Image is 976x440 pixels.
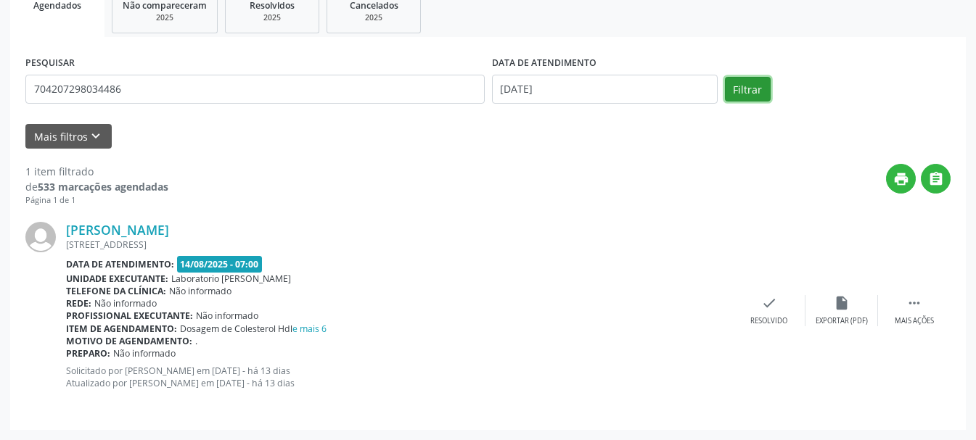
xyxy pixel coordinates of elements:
span: Não informado [169,285,231,297]
span: Não informado [113,347,176,360]
label: PESQUISAR [25,52,75,75]
span: Laboratorio [PERSON_NAME] [171,273,291,285]
b: Profissional executante: [66,310,193,322]
button: Filtrar [725,77,771,101]
img: img [25,222,56,252]
i: keyboard_arrow_down [88,128,104,144]
div: Mais ações [895,316,934,326]
a: [PERSON_NAME] [66,222,169,238]
span: 14/08/2025 - 07:00 [177,256,263,273]
i: check [761,295,777,311]
button: Mais filtroskeyboard_arrow_down [25,124,112,149]
button:  [921,164,951,194]
div: 2025 [337,12,410,23]
strong: 533 marcações agendadas [38,180,168,194]
a: e mais 6 [292,323,327,335]
i: insert_drive_file [834,295,850,311]
b: Unidade executante: [66,273,168,285]
i: print [893,171,909,187]
i:  [928,171,944,187]
div: de [25,179,168,194]
span: . [195,335,197,347]
div: Página 1 de 1 [25,194,168,207]
b: Item de agendamento: [66,323,177,335]
div: 1 item filtrado [25,164,168,179]
div: 2025 [123,12,207,23]
b: Rede: [66,297,91,310]
b: Data de atendimento: [66,258,174,270]
i:  [906,295,922,311]
button: print [886,164,916,194]
b: Telefone da clínica: [66,285,166,297]
div: 2025 [236,12,308,23]
div: [STREET_ADDRESS] [66,238,733,251]
input: Nome, CNS [25,75,485,104]
div: Resolvido [750,316,787,326]
b: Motivo de agendamento: [66,335,192,347]
label: DATA DE ATENDIMENTO [492,52,596,75]
div: Exportar (PDF) [816,316,868,326]
span: Não informado [94,297,157,310]
input: Selecione um intervalo [492,75,718,104]
b: Preparo: [66,347,110,360]
span: Não informado [196,310,258,322]
p: Solicitado por [PERSON_NAME] em [DATE] - há 13 dias Atualizado por [PERSON_NAME] em [DATE] - há 1... [66,365,733,389]
span: Dosagem de Colesterol Hdl [180,323,327,335]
